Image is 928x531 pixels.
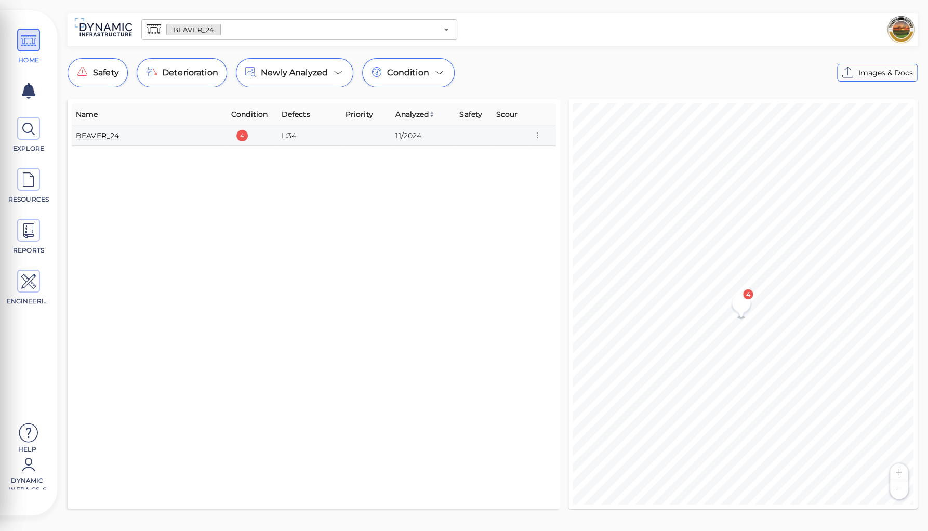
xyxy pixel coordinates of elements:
span: Condition [387,67,429,79]
a: EXPLORE [5,117,52,153]
span: REPORTS [7,246,51,255]
span: Name [76,108,98,121]
span: Safety [93,67,119,79]
span: BEAVER_24 [167,25,220,35]
iframe: Chat [884,484,920,523]
span: Deterioration [162,67,218,79]
span: Defects [282,108,310,121]
span: Dynamic Infra CS-6 [5,476,49,489]
span: ENGINEERING [7,297,51,306]
span: HOME [7,56,51,65]
text: 4 [746,290,750,298]
span: Analyzed [395,108,435,121]
a: RESOURCES [5,168,52,204]
span: Help [5,445,49,453]
button: Images & Docs [837,64,918,82]
a: REPORTS [5,219,52,255]
div: 4 [236,130,248,141]
span: Scour [496,108,518,121]
span: Images & Docs [858,67,913,79]
span: Safety [459,108,482,121]
img: sort_z_to_a [429,111,435,117]
button: Open [439,22,454,37]
div: L:34 [282,130,337,141]
span: Condition [231,108,268,121]
button: Zoom in [890,463,908,481]
span: EXPLORE [7,144,51,153]
button: Zoom out [890,481,908,499]
a: ENGINEERING [5,270,52,306]
span: Newly Analyzed [261,67,328,79]
span: Priority [346,108,373,121]
a: BEAVER_24 [76,131,119,140]
div: 11/2024 [395,130,451,141]
span: RESOURCES [7,195,51,204]
canvas: Map [573,103,913,505]
a: HOME [5,29,52,65]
